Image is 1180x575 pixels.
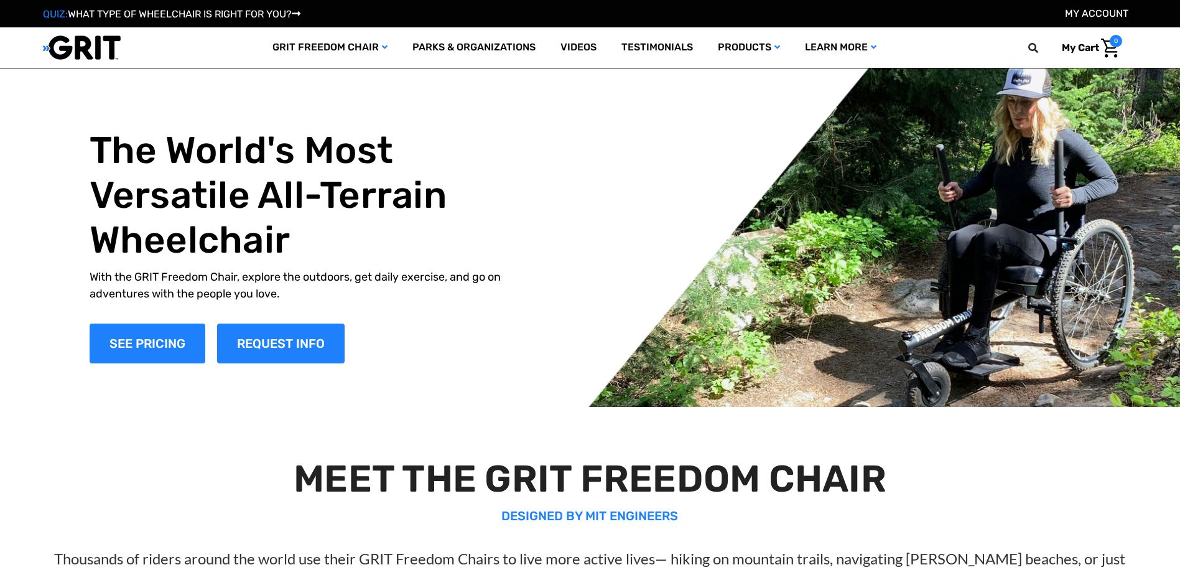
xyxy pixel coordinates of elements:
span: My Cart [1062,42,1099,54]
a: Videos [548,27,609,68]
span: QUIZ: [43,8,68,20]
a: Slide number 1, Request Information [217,324,345,363]
a: Account [1065,7,1128,19]
a: Testimonials [609,27,705,68]
span: 0 [1110,35,1122,47]
a: GRIT Freedom Chair [260,27,400,68]
a: Products [705,27,792,68]
p: With the GRIT Freedom Chair, explore the outdoors, get daily exercise, and go on adventures with ... [90,269,529,302]
a: Learn More [792,27,889,68]
img: Cart [1101,39,1119,58]
a: Parks & Organizations [400,27,548,68]
a: Cart with 0 items [1052,35,1122,61]
p: DESIGNED BY MIT ENGINEERS [29,507,1150,525]
input: Search [1034,35,1052,61]
h1: The World's Most Versatile All-Terrain Wheelchair [90,128,529,263]
h2: MEET THE GRIT FREEDOM CHAIR [29,457,1150,502]
a: Shop Now [90,324,205,363]
a: QUIZ:WHAT TYPE OF WHEELCHAIR IS RIGHT FOR YOU? [43,8,300,20]
img: GRIT All-Terrain Wheelchair and Mobility Equipment [43,35,121,60]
